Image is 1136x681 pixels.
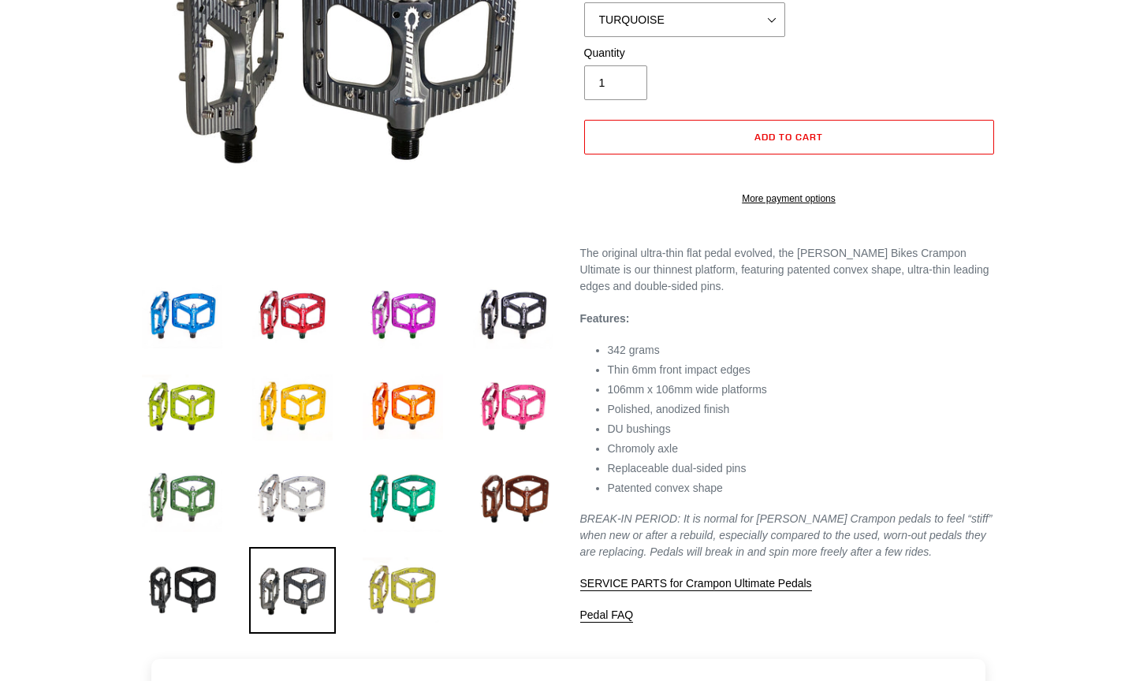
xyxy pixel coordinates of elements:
[608,401,998,418] li: Polished, anodized finish
[470,364,557,451] img: Load image into Gallery viewer, Crampon Ultimate Pedals
[608,362,998,378] li: Thin 6mm front impact edges
[139,456,225,542] img: Load image into Gallery viewer, Crampon Ultimate Pedals
[470,456,557,542] img: Load image into Gallery viewer, Crampon Ultimate Pedals
[580,245,998,295] p: The original ultra-thin flat pedal evolved, the [PERSON_NAME] Bikes Crampon Ultimate is our thinn...
[608,441,998,457] li: Chromoly axle
[139,273,225,359] img: Load image into Gallery viewer, Crampon Ultimate Pedals
[608,421,998,437] li: DU bushings
[584,192,994,206] a: More payment options
[608,381,998,398] li: 106mm x 106mm wide platforms
[359,547,446,634] img: Load image into Gallery viewer, Crampon Ultimate Pedals
[580,577,812,590] span: SERVICE PARTS for Crampon Ultimate Pedals
[608,460,998,477] li: Replaceable dual-sided pins
[359,364,446,451] img: Load image into Gallery viewer, Crampon Ultimate Pedals
[608,482,723,494] span: Patented convex shape
[249,456,336,542] img: Load image into Gallery viewer, Crampon Ultimate Pedals
[580,608,634,623] a: Pedal FAQ
[754,131,823,143] span: Add to cart
[139,364,225,451] img: Load image into Gallery viewer, Crampon Ultimate Pedals
[584,45,785,61] label: Quantity
[359,456,446,542] img: Load image into Gallery viewer, Crampon Ultimate Pedals
[580,512,993,558] em: BREAK-IN PERIOD: It is normal for [PERSON_NAME] Crampon pedals to feel “stiff” when new or after ...
[249,547,336,634] img: Load image into Gallery viewer, Crampon Ultimate Pedals
[470,273,557,359] img: Load image into Gallery viewer, Crampon Ultimate Pedals
[608,342,998,359] li: 342 grams
[584,120,994,154] button: Add to cart
[580,312,630,325] strong: Features:
[359,273,446,359] img: Load image into Gallery viewer, Crampon Ultimate Pedals
[139,547,225,634] img: Load image into Gallery viewer, Crampon Ultimate Pedals
[249,364,336,451] img: Load image into Gallery viewer, Crampon Ultimate Pedals
[249,273,336,359] img: Load image into Gallery viewer, Crampon Ultimate Pedals
[580,577,812,591] a: SERVICE PARTS for Crampon Ultimate Pedals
